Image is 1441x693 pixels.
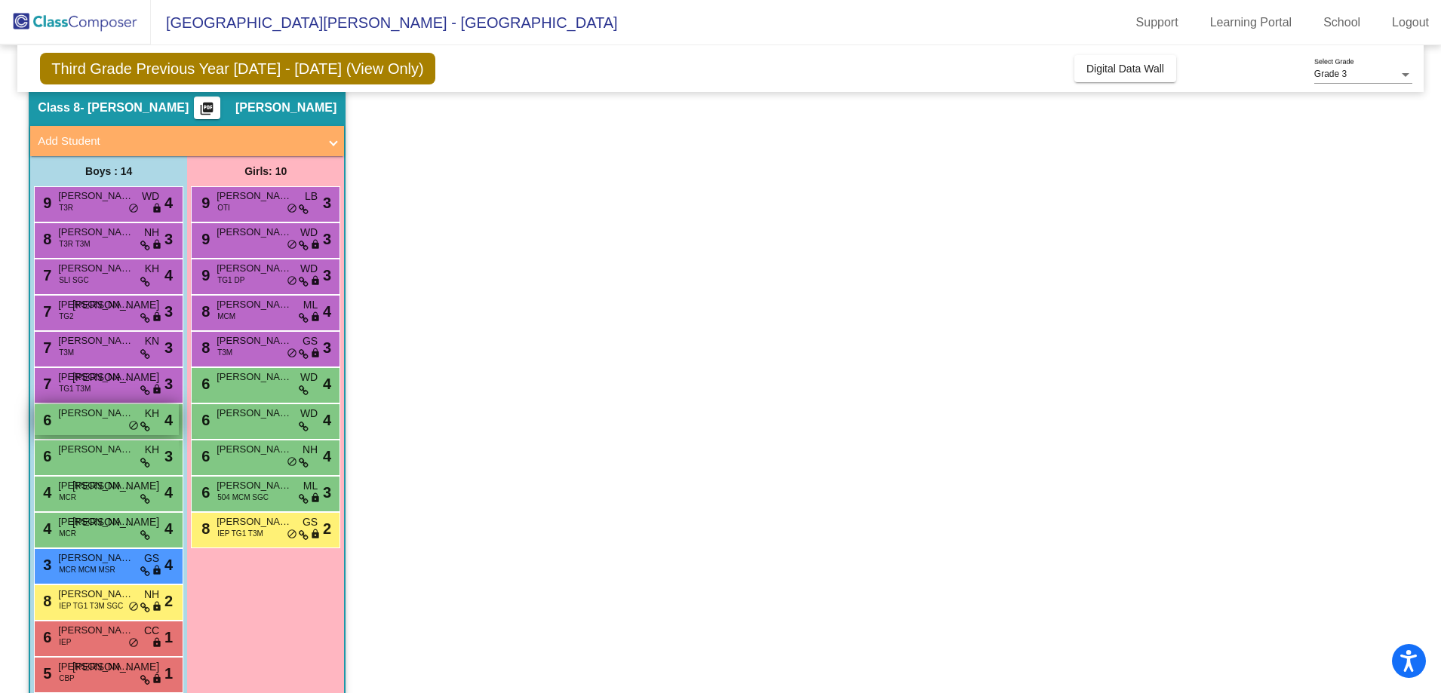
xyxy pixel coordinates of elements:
span: [PERSON_NAME] [217,369,292,385]
span: LB [305,189,318,204]
span: lock [152,311,162,324]
span: lock [152,203,162,215]
span: CC [144,623,159,639]
span: 4 [164,517,173,540]
span: KH [145,442,159,458]
div: Girls: 10 [187,156,344,186]
span: lock [310,239,321,251]
span: [PERSON_NAME] [PERSON_NAME] [58,406,134,421]
span: [PERSON_NAME] [72,659,159,675]
span: IEP TG1 T3M [217,528,263,539]
span: 7 [39,376,51,392]
span: 3 [323,192,331,214]
span: WD [142,189,159,204]
span: [PERSON_NAME] [72,478,159,494]
span: [PERSON_NAME] [PERSON_NAME] [58,225,134,240]
span: 9 [198,231,210,247]
mat-expansion-panel-header: Add Student [30,126,344,156]
span: Class 8 [38,100,80,115]
span: [PERSON_NAME] [58,623,134,638]
span: TG2 [59,311,73,322]
span: [PERSON_NAME] [72,297,159,313]
span: 9 [39,195,51,211]
span: lock [310,348,321,360]
span: 3 [164,373,173,395]
mat-panel-title: Add Student [38,133,318,150]
span: do_not_disturb_alt [128,637,139,649]
span: [PERSON_NAME] [58,442,134,457]
span: 1 [164,626,173,649]
span: do_not_disturb_alt [128,420,139,432]
span: NH [144,587,159,603]
span: [PERSON_NAME] [58,333,134,348]
span: MCR [59,492,76,503]
a: Learning Portal [1198,11,1304,35]
span: TG1 T3M [59,383,91,394]
span: 2 [164,590,173,612]
span: WD [300,261,318,277]
span: WD [300,406,318,422]
span: [PERSON_NAME] [58,261,134,276]
span: 3 [323,336,331,359]
span: 3 [323,481,331,504]
span: do_not_disturb_alt [287,275,297,287]
span: lock [310,529,321,541]
span: do_not_disturb_alt [128,203,139,215]
span: [PERSON_NAME] [217,333,292,348]
span: Third Grade Previous Year [DATE] - [DATE] (View Only) [40,53,435,84]
span: [PERSON_NAME] [217,225,292,240]
span: 3 [164,336,173,359]
span: 4 [323,409,331,431]
span: 4 [39,484,51,501]
span: [PERSON_NAME] [217,514,292,529]
span: Digital Data Wall [1086,63,1164,75]
span: 504 MCM SGC [217,492,269,503]
span: do_not_disturb_alt [287,456,297,468]
span: T3R [59,202,73,213]
span: 3 [164,228,173,250]
span: 7 [39,339,51,356]
span: 8 [198,339,210,356]
span: ML [303,478,318,494]
span: [PERSON_NAME] [217,478,292,493]
span: Grade 3 [1314,69,1347,79]
span: 6 [198,376,210,392]
span: [PERSON_NAME] [58,659,134,674]
span: - [PERSON_NAME] [80,100,189,115]
span: 4 [164,409,173,431]
a: Support [1124,11,1191,35]
a: Logout [1380,11,1441,35]
span: KH [145,406,159,422]
mat-icon: picture_as_pdf [198,101,216,122]
span: 4 [39,520,51,537]
span: 8 [39,593,51,609]
span: 6 [198,448,210,465]
span: [PERSON_NAME] [217,297,292,312]
span: do_not_disturb_alt [287,203,297,215]
span: KN [145,333,159,349]
span: 7 [39,303,51,320]
span: lock [310,311,321,324]
span: [PERSON_NAME] [72,514,159,530]
span: GS [144,550,159,566]
span: 3 [164,300,173,323]
span: [PERSON_NAME] [58,297,134,312]
span: T3M [217,347,232,358]
span: 8 [39,231,51,247]
span: WD [300,225,318,241]
span: 9 [198,267,210,284]
span: lock [152,565,162,577]
span: IEP [59,636,71,648]
span: 3 [164,445,173,468]
span: lock [152,673,162,685]
button: Print Students Details [194,97,220,119]
span: [PERSON_NAME] [58,478,134,493]
span: [PERSON_NAME] [235,100,336,115]
span: KH [145,261,159,277]
span: 4 [164,481,173,504]
div: Boys : 14 [30,156,187,186]
span: T3M [59,347,74,358]
span: lock [152,239,162,251]
span: 8 [198,303,210,320]
span: lock [310,275,321,287]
